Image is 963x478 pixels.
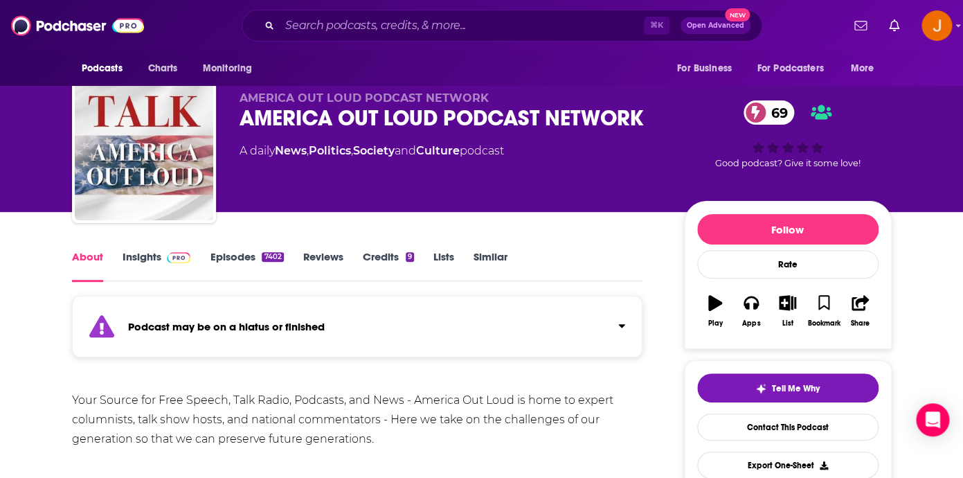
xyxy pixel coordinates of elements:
button: Share [842,286,878,336]
div: Your Source for Free Speech, Talk Radio, Podcasts, and News - America Out Loud is home to expert ... [72,391,643,449]
img: AMERICA OUT LOUD PODCAST NETWORK [75,82,213,220]
button: Open AdvancedNew [681,17,750,34]
span: For Podcasters [757,59,824,78]
button: open menu [72,55,141,82]
div: Play [708,319,722,328]
button: open menu [840,55,891,82]
span: Open Advanced [687,22,744,29]
a: Show notifications dropdown [849,14,872,37]
input: Search podcasts, credits, & more... [280,15,644,37]
div: A daily podcast [240,143,504,159]
img: tell me why sparkle [755,383,766,394]
div: Bookmark [807,319,840,328]
span: Logged in as justine87181 [921,10,952,41]
span: ⌘ K [644,17,669,35]
button: tell me why sparkleTell Me Why [697,373,879,402]
img: Podchaser - Follow, Share and Rate Podcasts [11,12,144,39]
span: Monitoring [203,59,252,78]
a: Charts [139,55,186,82]
button: open menu [667,55,749,82]
a: 69 [744,100,795,125]
span: and [395,144,416,157]
span: Tell Me Why [772,383,820,394]
div: 9 [406,252,414,262]
span: , [351,144,353,157]
a: About [72,250,103,282]
a: Similar [474,250,507,282]
span: Podcasts [82,59,123,78]
button: Show profile menu [921,10,952,41]
span: More [850,59,874,78]
span: AMERICA OUT LOUD PODCAST NETWORK [240,91,489,105]
span: Charts [148,59,178,78]
button: Apps [733,286,769,336]
a: Culture [416,144,460,157]
a: Reviews [303,250,343,282]
div: Share [851,319,870,328]
strong: Podcast may be on a hiatus or finished [128,320,325,333]
span: For Business [677,59,732,78]
img: Podchaser Pro [167,252,191,263]
div: Open Intercom Messenger [916,403,949,436]
a: Politics [309,144,351,157]
section: Click to expand status details [72,304,643,357]
a: Lists [433,250,454,282]
button: open menu [193,55,270,82]
a: Credits9 [363,250,414,282]
div: Search podcasts, credits, & more... [242,10,762,42]
a: Episodes7402 [210,250,283,282]
div: 69Good podcast? Give it some love! [684,91,892,177]
a: InsightsPodchaser Pro [123,250,191,282]
button: Bookmark [806,286,842,336]
a: News [275,144,307,157]
span: 69 [757,100,795,125]
button: Follow [697,214,879,245]
div: List [782,319,793,328]
a: Show notifications dropdown [883,14,905,37]
button: Play [697,286,733,336]
a: Contact This Podcast [697,414,879,441]
div: Apps [742,319,760,328]
span: New [725,8,750,21]
div: Rate [697,250,879,278]
a: Society [353,144,395,157]
button: open menu [748,55,844,82]
div: 7402 [262,252,283,262]
button: List [769,286,805,336]
img: User Profile [921,10,952,41]
span: Good podcast? Give it some love! [715,158,861,168]
span: , [307,144,309,157]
